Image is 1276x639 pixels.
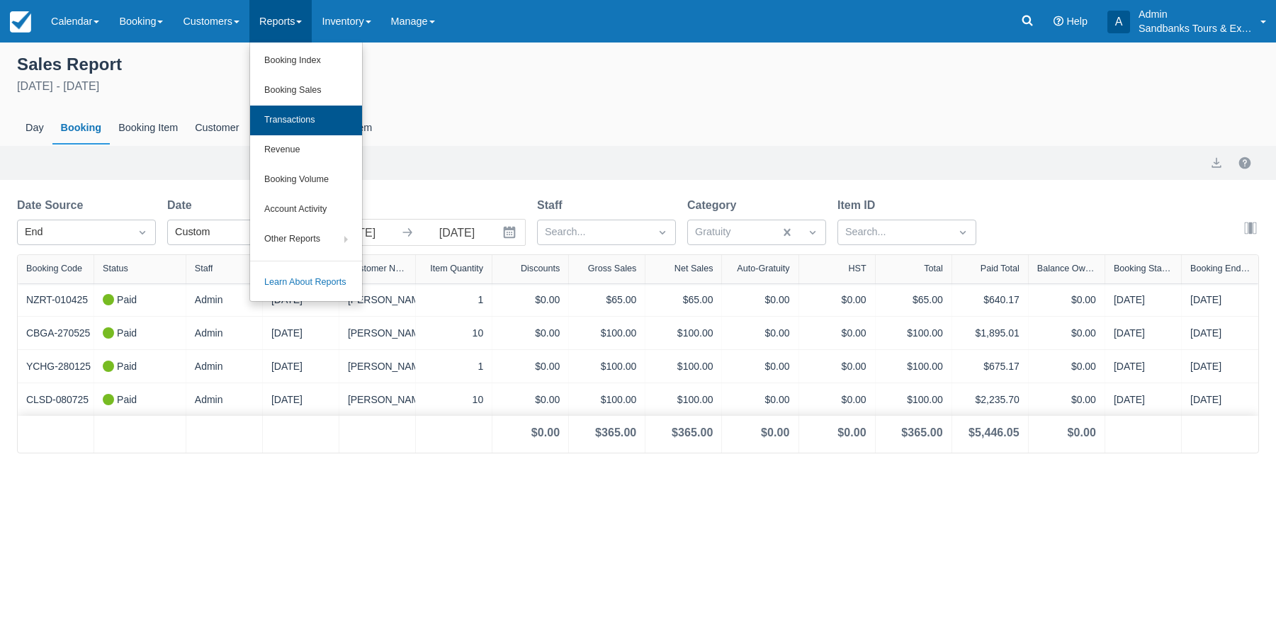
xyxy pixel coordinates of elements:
[103,392,137,407] div: Paid
[10,11,31,33] img: checkfront-main-nav-mini-logo.png
[167,197,198,214] label: Date
[250,76,362,106] a: Booking Sales
[1037,264,1096,273] div: Balance Owing
[248,112,286,145] div: Staff
[961,325,1020,341] div: $1,895.01
[595,424,636,441] div: $365.00
[250,106,362,135] a: Transactions
[654,392,713,407] div: $100.00
[417,220,497,245] input: End Date
[961,392,1020,407] div: $2,235.70
[17,51,1259,75] div: Sales Report
[1139,7,1252,21] p: Admin
[110,112,186,145] div: Booking Item
[837,197,881,214] label: Item ID
[761,424,789,441] div: $0.00
[969,424,1020,441] div: $5,446.05
[981,264,1020,273] div: Paid Total
[1114,264,1173,273] div: Booking Start Date
[175,225,273,240] div: Custom
[1208,154,1225,171] button: export
[1054,16,1063,26] i: Help
[103,292,137,307] div: Paid
[271,392,330,407] div: [DATE]
[654,292,713,307] div: $65.00
[884,392,943,407] div: $100.00
[424,358,483,374] div: 1
[884,358,943,374] div: $100.00
[806,225,820,239] span: Dropdown icon
[17,78,1259,95] div: [DATE] - [DATE]
[1114,392,1173,407] div: [DATE]
[25,225,123,240] div: End
[26,264,82,273] div: Booking Code
[901,424,942,441] div: $365.00
[924,264,943,273] div: Total
[424,325,483,341] div: 10
[961,358,1020,374] div: $675.17
[1190,264,1250,273] div: Booking End Date
[808,292,866,307] div: $0.00
[808,392,866,407] div: $0.00
[26,359,91,374] a: YCHG-280125
[1107,11,1130,33] div: A
[501,292,560,307] div: $0.00
[52,112,111,145] div: Booking
[884,292,943,307] div: $65.00
[655,225,670,239] span: Dropdown icon
[1190,358,1250,374] div: [DATE]
[577,292,636,307] div: $65.00
[588,264,637,273] div: Gross Sales
[1139,21,1252,35] p: Sandbanks Tours & Experiences
[250,225,362,254] a: Other Reports
[250,135,362,165] a: Revenue
[250,165,362,195] a: Booking Volume
[808,358,866,374] div: $0.00
[1037,392,1096,407] div: $0.00
[884,325,943,341] div: $100.00
[195,292,254,307] div: Admin
[577,392,636,407] div: $100.00
[250,195,362,225] a: Account Activity
[250,46,362,76] a: Booking Index
[195,358,254,374] div: Admin
[348,392,429,407] a: [PERSON_NAME]
[250,268,362,298] a: Learn About Reports
[348,293,429,307] a: [PERSON_NAME]
[430,264,483,273] div: Item Quantity
[249,43,363,302] ul: Reports
[730,392,789,407] div: $0.00
[1114,325,1173,341] div: [DATE]
[17,112,52,145] div: Day
[195,264,213,273] div: Staff
[501,392,560,407] div: $0.00
[1066,16,1088,27] span: Help
[103,358,137,374] div: Paid
[26,392,89,407] a: CLSD-080725
[17,197,89,214] label: Date Source
[501,358,560,374] div: $0.00
[1190,292,1250,307] div: [DATE]
[348,264,407,273] div: Customer Name
[195,325,254,341] div: Admin
[195,392,254,407] div: Admin
[654,358,713,374] div: $100.00
[26,293,88,307] a: NZRT-010425
[848,264,866,273] div: HST
[501,325,560,341] div: $0.00
[135,225,149,239] span: Dropdown icon
[577,358,636,374] div: $100.00
[497,220,525,245] button: Interact with the calendar and add the check-in date for your trip.
[956,225,970,239] span: Dropdown icon
[1037,292,1096,307] div: $0.00
[1190,392,1250,407] div: [DATE]
[1067,424,1095,441] div: $0.00
[103,325,137,341] div: Paid
[961,292,1020,307] div: $640.17
[674,264,713,273] div: Net Sales
[271,358,330,374] div: [DATE]
[672,424,713,441] div: $365.00
[103,264,128,273] div: Status
[537,197,568,214] label: Staff
[654,325,713,341] div: $100.00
